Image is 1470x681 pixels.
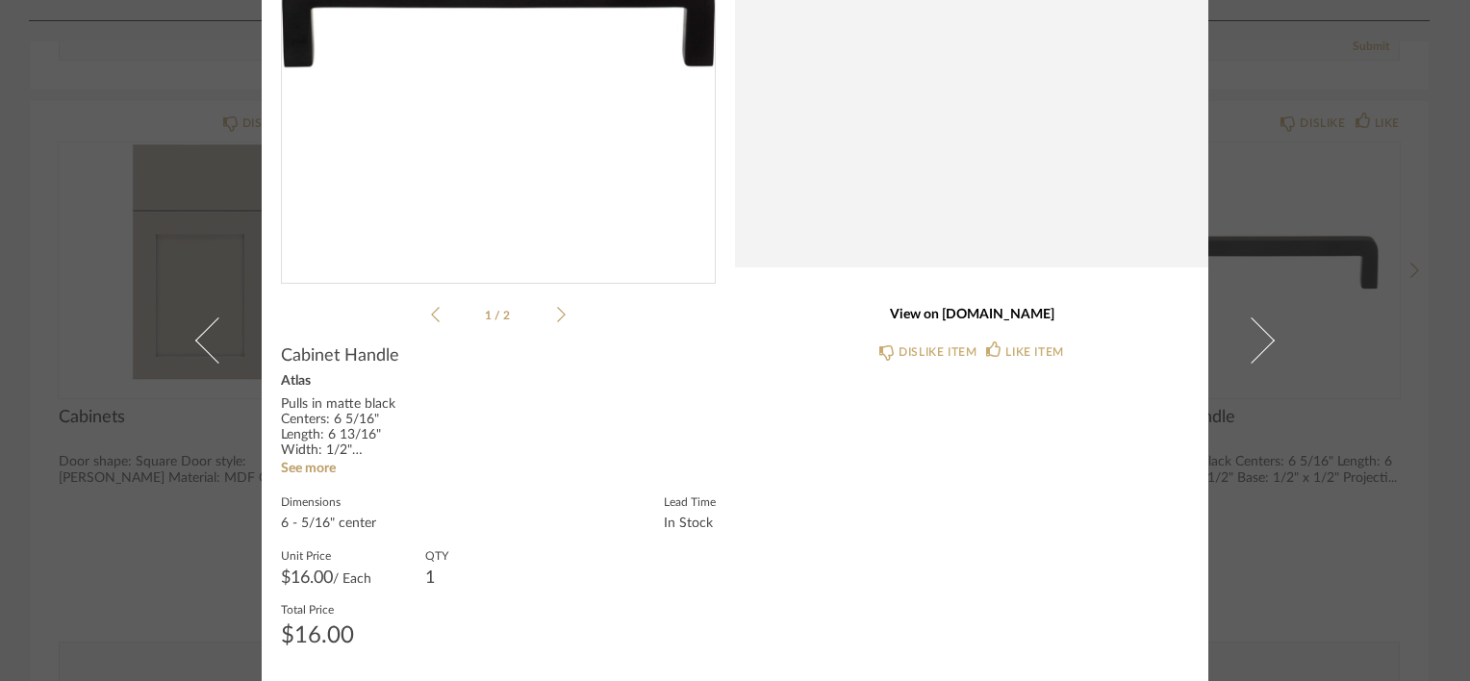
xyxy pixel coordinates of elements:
div: LIKE ITEM [1005,342,1063,362]
span: / Each [333,572,371,586]
div: Atlas [281,374,716,390]
a: View on [DOMAIN_NAME] [754,307,1189,323]
span: Cabinet Handle [281,345,399,366]
div: Pulls in matte black Centers: 6 5/16" Length: 6 13/16" Width: 1/2" Base: 1/2" x 1/2" Projection: ... [281,397,716,459]
label: QTY [425,547,448,563]
span: 1 [485,310,494,321]
div: In Stock [664,517,716,532]
label: Total Price [281,601,354,617]
span: $16.00 [281,569,333,587]
span: 2 [503,310,513,321]
label: Dimensions [281,493,376,509]
div: 1 [425,570,448,586]
span: / [494,310,503,321]
div: 6 - 5/16" center [281,517,376,532]
label: Lead Time [664,493,716,509]
a: See more [281,462,336,475]
label: Unit Price [281,547,371,563]
div: DISLIKE ITEM [899,342,976,362]
div: $16.00 [281,624,354,647]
